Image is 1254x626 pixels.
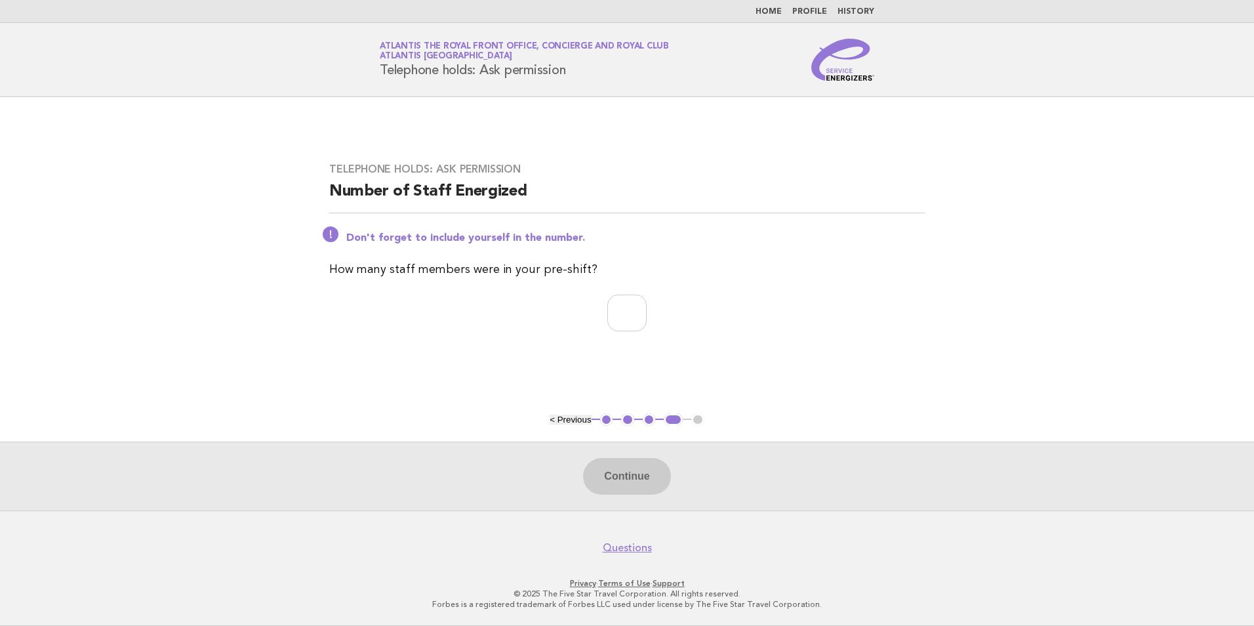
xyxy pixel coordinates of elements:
[603,541,652,554] a: Questions
[346,232,925,245] p: Don't forget to include yourself in the number.
[792,8,827,16] a: Profile
[756,8,782,16] a: Home
[226,589,1028,599] p: © 2025 The Five Star Travel Corporation. All rights reserved.
[380,42,669,60] a: Atlantis The Royal Front Office, Concierge and Royal ClubAtlantis [GEOGRAPHIC_DATA]
[621,413,634,427] button: 2
[550,415,591,425] button: < Previous
[838,8,874,16] a: History
[380,43,669,77] h1: Telephone holds: Ask permission
[643,413,656,427] button: 3
[664,413,683,427] button: 4
[329,181,925,213] h2: Number of Staff Energized
[600,413,613,427] button: 1
[598,579,651,588] a: Terms of Use
[380,52,512,61] span: Atlantis [GEOGRAPHIC_DATA]
[329,261,925,279] p: How many staff members were in your pre-shift?
[653,579,685,588] a: Support
[329,163,925,176] h3: Telephone holds: Ask permission
[811,39,874,81] img: Service Energizers
[570,579,596,588] a: Privacy
[226,599,1028,610] p: Forbes is a registered trademark of Forbes LLC used under license by The Five Star Travel Corpora...
[226,578,1028,589] p: · ·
